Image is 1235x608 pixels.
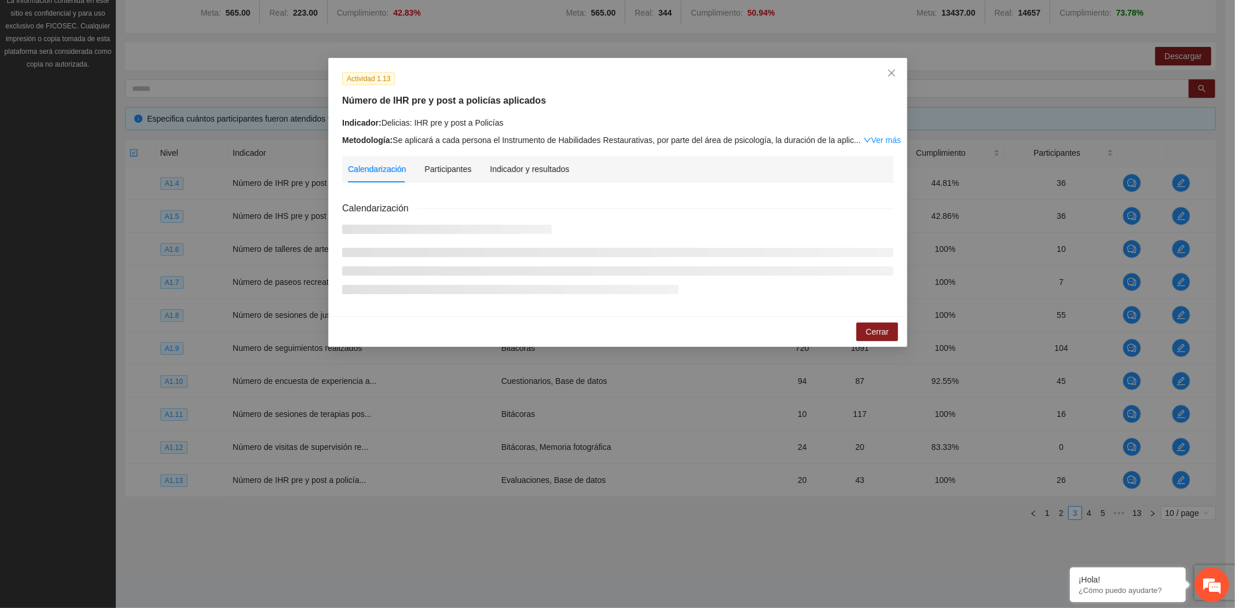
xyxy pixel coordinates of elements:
[348,163,406,175] div: Calendarización
[67,155,160,272] span: Estamos en línea.
[856,323,898,341] button: Cerrar
[1079,586,1177,595] p: ¿Cómo puedo ayudarte?
[60,59,195,74] div: Chatee con nosotros ahora
[854,135,861,145] span: ...
[1079,575,1177,584] div: ¡Hola!
[876,58,907,89] button: Close
[342,94,893,108] h5: Número de IHR pre y post a policías aplicados
[6,316,221,357] textarea: Escriba su mensaje y pulse “Intro”
[424,163,471,175] div: Participantes
[342,135,393,145] strong: Metodología:
[190,6,218,34] div: Minimizar ventana de chat en vivo
[490,163,569,175] div: Indicador y resultados
[342,201,418,215] span: Calendarización
[887,68,896,78] span: close
[342,116,893,129] div: Delicias: IHR pre y post a Policías
[342,118,382,127] strong: Indicador:
[866,325,889,338] span: Cerrar
[863,135,900,145] a: Expand
[863,136,871,144] span: down
[342,72,395,85] span: Actividad 1.13
[342,134,893,146] div: Se aplicará a cada persona el Instrumento de Habilidades Restaurativas, por parte del área de psi...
